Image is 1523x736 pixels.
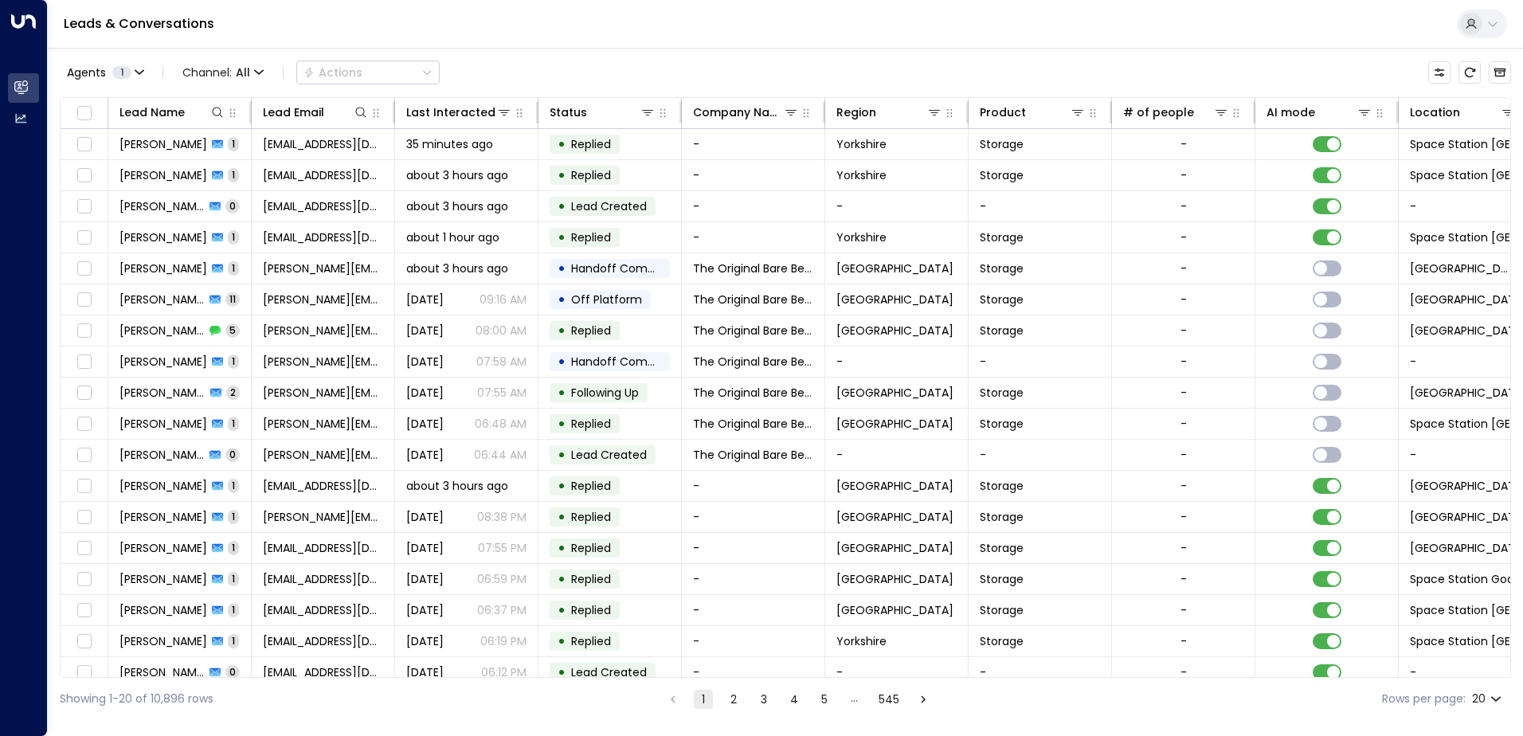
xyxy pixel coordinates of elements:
[480,292,527,307] p: 09:16 AM
[60,61,150,84] button: Agents1
[558,410,566,437] div: •
[74,197,94,217] span: Toggle select row
[476,354,527,370] p: 07:58 AM
[74,476,94,496] span: Toggle select row
[1180,292,1187,307] div: -
[558,131,566,158] div: •
[477,571,527,587] p: 06:59 PM
[558,534,566,562] div: •
[836,416,953,432] span: London
[112,66,131,79] span: 1
[263,633,383,649] span: kieranmf13@hotmail.com
[406,103,495,122] div: Last Interacted
[682,595,825,625] td: -
[228,137,239,151] span: 1
[836,167,887,183] span: Yorkshire
[74,259,94,279] span: Toggle select row
[406,664,444,680] span: Yesterday
[119,447,205,463] span: Shari Carlson
[225,448,240,461] span: 0
[406,447,444,463] span: Jul 24, 2025
[682,564,825,594] td: -
[74,663,94,683] span: Toggle select row
[1410,103,1460,122] div: Location
[836,385,953,401] span: London
[228,634,239,648] span: 1
[571,354,683,370] span: Handoff Completed
[119,509,207,525] span: Jayne Ikiriko
[558,503,566,530] div: •
[836,229,887,245] span: Yorkshire
[263,167,383,183] span: keon92@hotmail.co.uk
[406,602,444,618] span: Yesterday
[815,690,834,709] button: Go to page 5
[225,323,240,337] span: 5
[263,229,383,245] span: selwynbrooke@gmail.com
[74,166,94,186] span: Toggle select row
[980,103,1026,122] div: Product
[225,292,240,306] span: 11
[558,286,566,313] div: •
[263,540,383,556] span: premaalexzander16@gmail.com
[836,540,953,556] span: Birmingham
[1180,167,1187,183] div: -
[1180,416,1187,432] div: -
[74,135,94,155] span: Toggle select row
[571,229,611,245] span: Replied
[477,385,527,401] p: 07:55 AM
[228,603,239,617] span: 1
[119,478,207,494] span: Amy Brosius
[693,385,813,401] span: The Original Bare Bear
[571,416,611,432] span: Replied
[682,129,825,159] td: -
[263,385,383,401] span: shari.carlson@gmail.com
[74,538,94,558] span: Toggle select row
[571,385,639,401] span: Following Up
[558,628,566,655] div: •
[693,354,813,370] span: The Original Bare Bear
[980,633,1024,649] span: Storage
[550,103,656,122] div: Status
[558,162,566,189] div: •
[571,509,611,525] span: Replied
[119,229,207,245] span: Dawn Brooke
[119,136,207,152] span: Keon Dariany
[663,689,934,709] nav: pagination navigation
[119,323,205,339] span: Shari Carlson
[1123,103,1229,122] div: # of people
[263,354,383,370] span: shari.carlson@gmail.com
[571,136,611,152] span: Replied
[969,657,1112,687] td: -
[119,385,206,401] span: Shari Carlson
[571,260,683,276] span: Handoff Completed
[1180,633,1187,649] div: -
[969,346,1112,377] td: -
[263,571,383,587] span: ckirschnerfd@gmail.com
[845,690,864,709] div: …
[74,383,94,403] span: Toggle select row
[980,416,1024,432] span: Storage
[825,346,969,377] td: -
[969,440,1112,470] td: -
[825,440,969,470] td: -
[1180,229,1187,245] div: -
[1410,103,1516,122] div: Location
[693,323,813,339] span: The Original Bare Bear
[558,597,566,624] div: •
[119,260,207,276] span: Shari Carlson
[406,136,493,152] span: 35 minutes ago
[263,292,383,307] span: shari.carlson@gmail.com
[406,229,499,245] span: about 1 hour ago
[980,478,1024,494] span: Storage
[682,222,825,253] td: -
[74,601,94,621] span: Toggle select row
[550,103,587,122] div: Status
[263,136,383,152] span: keon92@hotmail.co.uk
[296,61,440,84] div: Button group with a nested menu
[303,65,362,80] div: Actions
[119,103,185,122] div: Lead Name
[74,445,94,465] span: Toggle select row
[228,417,239,430] span: 1
[74,228,94,248] span: Toggle select row
[1180,198,1187,214] div: -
